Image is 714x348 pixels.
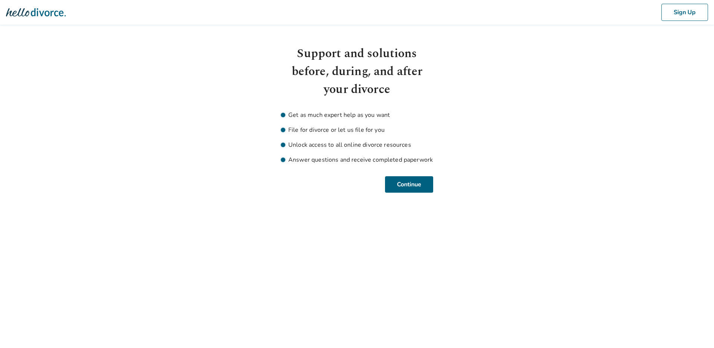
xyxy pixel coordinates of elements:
li: Unlock access to all online divorce resources [281,140,433,149]
h1: Support and solutions before, during, and after your divorce [281,45,433,99]
button: Sign Up [661,4,708,21]
button: Continue [385,176,433,193]
li: Get as much expert help as you want [281,111,433,119]
li: Answer questions and receive completed paperwork [281,155,433,164]
img: Hello Divorce Logo [6,5,66,20]
li: File for divorce or let us file for you [281,125,433,134]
